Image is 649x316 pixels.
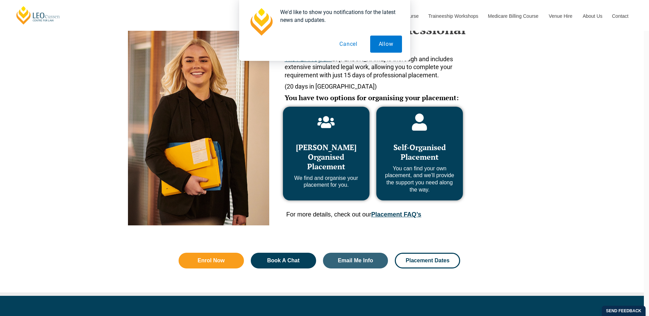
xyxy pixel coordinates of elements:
span: (20 days in [GEOGRAPHIC_DATA]) [285,83,377,90]
span: Email Me Info [338,258,373,263]
div: We'd like to show you notifications for the latest news and updates. [275,8,402,24]
p: We find and organise your placement for you. [290,175,363,189]
a: Placement Dates [395,253,460,268]
button: Allow [370,36,402,53]
a: Book A Chat [251,253,316,268]
a: Placement FAQ’s [371,211,421,218]
span: at [PERSON_NAME] is thorough and includes extensive simulated legal work, allowing you to complet... [285,55,453,79]
p: You can find your own placement, and we’ll provide the support you need along the way. [383,165,456,194]
a: Enrol Now [179,253,244,268]
span: For more details, check out our [286,211,421,218]
span: Placement Dates [406,258,450,263]
span: Enrol Now [198,258,225,263]
span: Book A Chat [267,258,300,263]
span: You have two options for organising your placement: [285,93,459,102]
span: Self-Organised Placement [393,142,446,162]
button: Cancel [331,36,366,53]
img: notification icon [247,8,275,36]
a: Email Me Info [323,253,388,268]
span: [PERSON_NAME] Organised Placement [296,142,356,171]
